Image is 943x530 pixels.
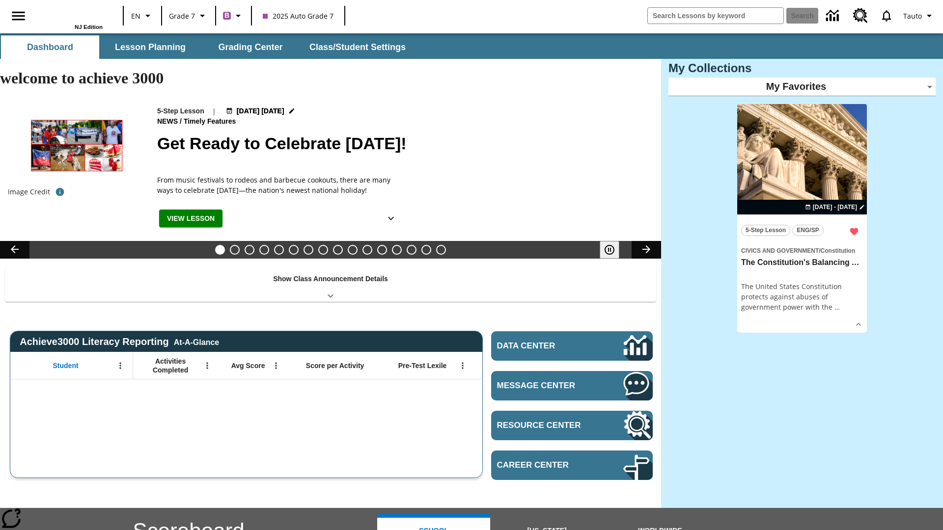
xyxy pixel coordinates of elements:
[219,7,248,25] button: Boost Class color is purple. Change class color
[304,245,313,255] button: Slide 7 The Last Homesteaders
[741,258,863,268] h3: The Constitution's Balancing Act
[491,331,653,361] a: Data Center
[237,106,284,116] span: [DATE] [DATE]
[333,245,343,255] button: Slide 9 Attack of the Terrifying Tomatoes
[600,241,619,259] button: Pause
[113,358,128,373] button: Open Menu
[737,104,867,333] div: lesson details
[138,357,203,374] span: Activities Completed
[632,241,661,259] button: Lesson carousel, Next
[455,358,470,373] button: Open Menu
[39,3,103,30] div: Home
[231,361,265,370] span: Avg Score
[157,116,180,127] span: News
[289,245,299,255] button: Slide 6 Private! Keep Out!
[50,183,70,201] button: Image credit: Top, left to right: Aaron of L.A. Photography/Shutterstock; Aaron of L.A. Photograp...
[821,247,856,254] span: Constitution
[157,175,403,195] span: From music festivals to rodeos and barbecue cookouts, there are many ways to celebrate Juneteenth...
[169,11,195,21] span: Grade 7
[174,336,219,347] div: At-A-Glance
[497,421,594,430] span: Resource Center
[834,302,840,312] span: …
[381,210,401,228] button: Show Details
[269,358,283,373] button: Open Menu
[421,245,431,255] button: Slide 15 The Constitution's Balancing Act
[899,7,939,25] button: Profile/Settings
[53,361,79,370] span: Student
[648,8,783,24] input: search field
[184,116,238,127] span: Timely Features
[8,106,145,184] img: Photos of red foods and of people celebrating Juneteenth at parades, Opal's Walk, and at a rodeo.
[392,245,402,255] button: Slide 13 Pre-release lesson
[318,245,328,255] button: Slide 8 Solar Power to the People
[180,117,182,125] span: /
[741,281,863,312] div: The United States Constitution protects against abuses of government power with the
[75,24,103,30] span: NJ Edition
[224,9,229,22] span: B
[820,2,847,29] a: Data Center
[845,223,863,240] button: Remove from Favorites
[491,411,653,440] a: Resource Center, Will open in new tab
[212,106,216,116] span: |
[436,245,446,255] button: Slide 16 Point of View
[741,225,790,236] button: 5-Step Lesson
[803,203,867,212] button: Aug 19 - Aug 19 Choose Dates
[792,225,824,236] button: ENG/SP
[4,1,33,30] button: Open side menu
[8,187,50,197] p: Image Credit
[668,61,936,75] h3: My Collections
[273,274,388,284] p: Show Class Announcement Details
[377,245,387,255] button: Slide 12 Mixed Practice: Citing Evidence
[813,203,857,212] span: [DATE] - [DATE]
[491,450,653,480] a: Career Center
[741,247,819,254] span: Civics and Government
[39,4,103,24] a: Home
[157,131,649,156] h2: Get Ready to Celebrate Juneteenth!
[245,245,254,255] button: Slide 3 Free Returns: A Gain or a Drain?
[5,268,656,302] div: Show Class Announcement Details
[497,341,590,351] span: Data Center
[259,245,269,255] button: Slide 4 Time for Moon Rules?
[157,106,204,116] p: 5-Step Lesson
[159,210,222,228] button: View Lesson
[20,336,219,347] span: Achieve3000 Literacy Reporting
[491,371,653,400] a: Message Center
[131,11,140,21] span: EN
[668,78,936,96] div: My Favorites
[847,2,874,29] a: Resource Center, Will open in new tab
[127,7,158,25] button: Language: EN, Select a language
[224,106,297,116] button: Jul 17 - Jun 30 Choose Dates
[746,225,786,236] span: 5-Step Lesson
[101,35,199,59] button: Lesson Planning
[851,317,866,332] button: Show Details
[600,241,629,259] div: Pause
[407,245,416,255] button: Slide 14 Career Lesson
[1,35,99,59] button: Dashboard
[741,245,863,256] span: Topic: Civics and Government/Constitution
[302,35,414,59] button: Class/Student Settings
[903,11,922,21] span: Tauto
[497,460,594,470] span: Career Center
[215,245,225,255] button: Slide 1 Get Ready to Celebrate Juneteenth!
[348,245,358,255] button: Slide 10 Fashion Forward in Ancient Rome
[263,11,333,21] span: 2025 Auto Grade 7
[797,225,819,236] span: ENG/SP
[165,7,212,25] button: Grade: Grade 7, Select a grade
[306,361,364,370] span: Score per Activity
[874,3,899,28] a: Notifications
[362,245,372,255] button: Slide 11 The Invasion of the Free CD
[497,381,594,391] span: Message Center
[398,361,447,370] span: Pre-Test Lexile
[200,358,215,373] button: Open Menu
[230,245,240,255] button: Slide 2 Back On Earth
[274,245,284,255] button: Slide 5 Cruise Ships: Making Waves
[157,175,403,195] div: From music festivals to rodeos and barbecue cookouts, there are many ways to celebrate [DATE]—the...
[201,35,300,59] button: Grading Center
[819,247,820,254] span: /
